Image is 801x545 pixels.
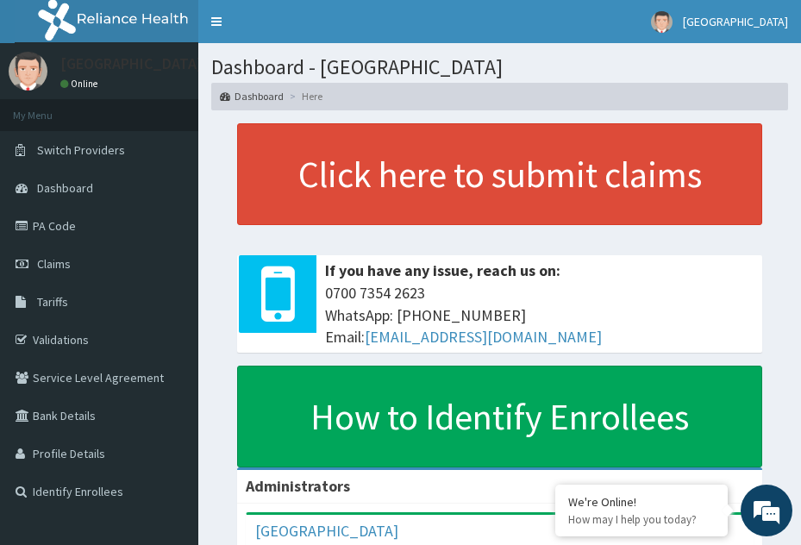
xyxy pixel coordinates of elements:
[220,89,284,103] a: Dashboard
[237,366,762,467] a: How to Identify Enrollees
[9,52,47,91] img: User Image
[37,294,68,310] span: Tariffs
[37,142,125,158] span: Switch Providers
[325,260,560,280] b: If you have any issue, reach us on:
[60,78,102,90] a: Online
[365,327,602,347] a: [EMAIL_ADDRESS][DOMAIN_NAME]
[285,89,322,103] li: Here
[237,123,762,225] a: Click here to submit claims
[211,56,788,78] h1: Dashboard - [GEOGRAPHIC_DATA]
[37,256,71,272] span: Claims
[683,14,788,29] span: [GEOGRAPHIC_DATA]
[651,11,673,33] img: User Image
[60,56,203,72] p: [GEOGRAPHIC_DATA]
[37,180,93,196] span: Dashboard
[568,494,715,510] div: We're Online!
[246,476,350,496] b: Administrators
[325,282,754,348] span: 0700 7354 2623 WhatsApp: [PHONE_NUMBER] Email:
[568,512,715,527] p: How may I help you today?
[255,521,398,541] a: [GEOGRAPHIC_DATA]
